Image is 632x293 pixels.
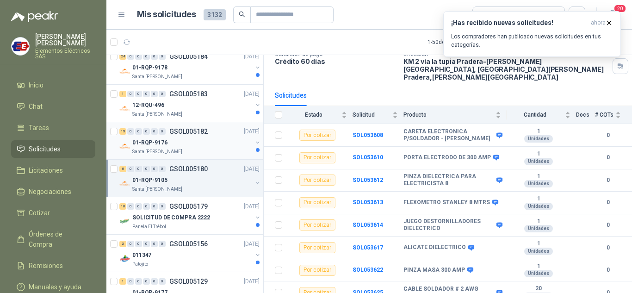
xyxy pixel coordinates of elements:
[132,138,167,147] p: 01-RQP-9176
[132,176,167,185] p: 01-RQP-9105
[451,19,587,27] h3: ¡Has recibido nuevas solicitudes!
[127,241,134,247] div: 0
[524,270,553,277] div: Unidades
[143,166,150,172] div: 0
[595,243,621,252] b: 0
[119,103,130,114] img: Company Logo
[159,128,166,135] div: 0
[353,132,383,138] a: SOL053608
[353,106,403,124] th: Solicitud
[507,173,570,181] b: 1
[244,52,260,61] p: [DATE]
[403,267,465,274] b: PINZA MASA 300 AMP
[119,178,130,189] img: Company Logo
[275,90,307,100] div: Solicitudes
[591,19,606,27] span: ahora
[119,128,126,135] div: 15
[143,128,150,135] div: 0
[403,199,490,206] b: FLEXOMETRO STANLEY 8 MTRS
[507,106,576,124] th: Cantidad
[244,202,260,211] p: [DATE]
[29,282,81,292] span: Manuales y ayuda
[159,278,166,285] div: 0
[595,153,621,162] b: 0
[151,166,158,172] div: 0
[507,263,570,270] b: 1
[11,98,95,115] a: Chat
[29,123,49,133] span: Tareas
[507,195,570,203] b: 1
[524,158,553,165] div: Unidades
[507,218,570,225] b: 1
[132,73,182,81] p: Santa [PERSON_NAME]
[132,101,164,110] p: 12-RQU-496
[299,219,335,231] div: Por cotizar
[403,106,507,124] th: Producto
[119,163,261,193] a: 8 0 0 0 0 0 GSOL005180[DATE] Company Logo01-RQP-9105Santa [PERSON_NAME]
[11,183,95,200] a: Negociaciones
[119,238,261,268] a: 2 0 0 0 0 0 GSOL005156[DATE] Company Logo011347Patojito
[29,144,61,154] span: Solicitudes
[11,225,95,253] a: Órdenes de Compra
[443,11,621,57] button: ¡Has recibido nuevas solicitudes!ahora Los compradores han publicado nuevas solicitudes en tus ca...
[275,57,396,65] p: Crédito 60 días
[169,241,208,247] p: GSOL005156
[29,208,50,218] span: Cotizar
[29,101,43,112] span: Chat
[299,152,335,163] div: Por cotizar
[127,91,134,97] div: 0
[151,241,158,247] div: 0
[135,241,142,247] div: 0
[135,278,142,285] div: 0
[135,91,142,97] div: 0
[143,278,150,285] div: 0
[132,111,182,118] p: Santa [PERSON_NAME]
[353,112,390,118] span: Solicitud
[119,141,130,152] img: Company Logo
[478,10,498,20] div: Todas
[143,203,150,210] div: 0
[127,203,134,210] div: 0
[151,203,158,210] div: 0
[576,106,595,124] th: Docs
[11,257,95,274] a: Remisiones
[137,8,196,21] h1: Mis solicitudes
[135,166,142,172] div: 0
[524,225,553,232] div: Unidades
[451,32,613,49] p: Los compradores han publicado nuevas solicitudes en tus categorías.
[151,278,158,285] div: 0
[299,175,335,186] div: Por cotizar
[29,80,43,90] span: Inicio
[169,91,208,97] p: GSOL005183
[595,176,621,185] b: 0
[595,198,621,207] b: 0
[299,265,335,276] div: Por cotizar
[204,9,226,20] span: 3132
[524,135,553,143] div: Unidades
[119,66,130,77] img: Company Logo
[244,277,260,286] p: [DATE]
[11,204,95,222] a: Cotizar
[507,150,570,158] b: 1
[353,177,383,183] a: SOL053612
[299,130,335,141] div: Por cotizar
[132,223,166,231] p: Panela El Trébol
[524,248,553,255] div: Unidades
[119,201,261,231] a: 10 0 0 0 0 0 GSOL005179[DATE] Company LogoSOLICITUD DE COMPRA 2222Panela El Trébol
[353,222,383,228] a: SOL053614
[169,166,208,172] p: GSOL005180
[159,203,166,210] div: 0
[403,128,494,143] b: CARETA ELECTRONICA P/SOLDADOR - [PERSON_NAME]
[132,63,167,72] p: 01-RQP-9178
[135,53,142,60] div: 0
[11,76,95,94] a: Inicio
[119,203,126,210] div: 10
[595,131,621,140] b: 0
[353,267,383,273] b: SOL053622
[11,140,95,158] a: Solicitudes
[151,128,158,135] div: 0
[29,187,71,197] span: Negociaciones
[119,91,126,97] div: 1
[132,186,182,193] p: Santa [PERSON_NAME]
[244,90,260,99] p: [DATE]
